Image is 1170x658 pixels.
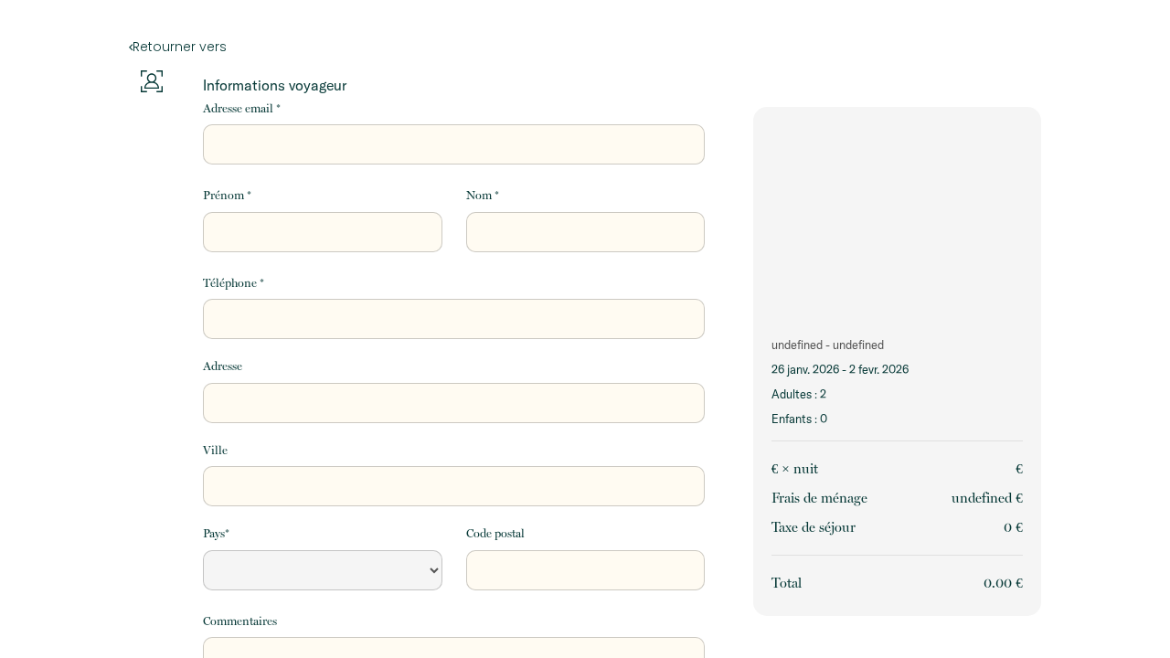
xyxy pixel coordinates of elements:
label: Téléphone * [203,274,264,292]
label: Ville [203,441,228,460]
p: 26 janv. 2026 - 2 févr. 2026 [771,361,1023,378]
label: Commentaires [203,612,277,631]
p: Frais de ménage [771,487,867,509]
p: 0 € [1004,516,1023,538]
p: undefined € [952,487,1023,509]
label: Nom * [466,186,499,205]
p: € [1016,458,1023,480]
img: guests-info [141,70,163,92]
label: Pays [203,525,229,543]
a: Retourner vers [129,37,1041,57]
p: € × nuit [771,458,818,480]
p: Enfants : 0 [771,410,1023,428]
p: Informations voyageur [203,76,705,94]
p: undefined - undefined [771,336,1023,354]
select: Default select example [203,550,441,590]
label: Adresse email * [203,100,281,118]
label: Code postal [466,525,525,543]
span: 0.00 € [984,575,1023,591]
label: Adresse [203,357,242,376]
p: Adultes : 2 [771,386,1023,403]
label: Prénom * [203,186,251,205]
span: Total [771,575,802,591]
p: Taxe de séjour [771,516,856,538]
img: rental-image [753,107,1041,323]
